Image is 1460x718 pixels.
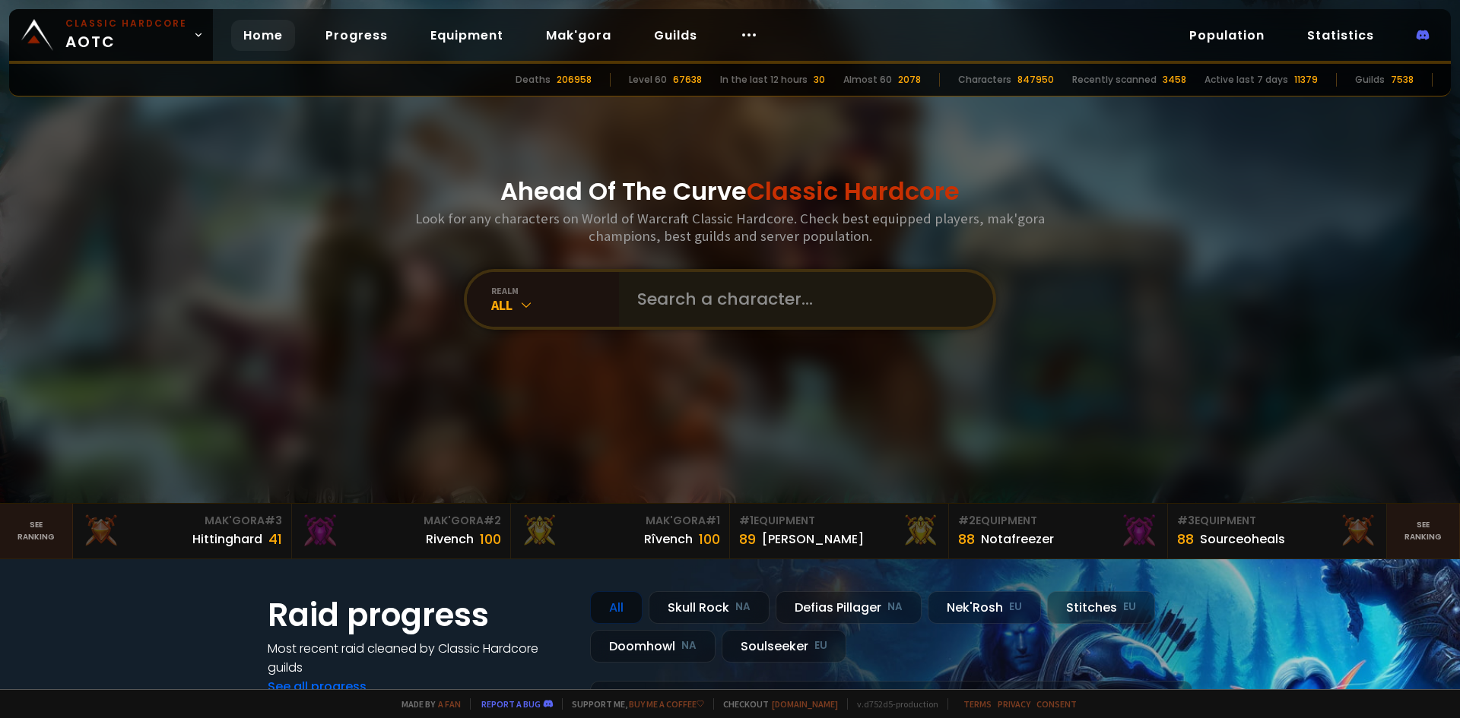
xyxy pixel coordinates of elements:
h3: Look for any characters on World of Warcraft Classic Hardcore. Check best equipped players, mak'g... [409,210,1051,245]
div: Characters [958,73,1011,87]
small: NA [681,638,697,653]
div: Stitches [1047,591,1155,624]
a: Equipment [418,20,516,51]
div: 67638 [673,73,702,87]
div: 30 [814,73,825,87]
span: Support me, [562,698,704,710]
div: Notafreezer [981,530,1054,549]
span: Made by [392,698,461,710]
div: 88 [958,529,975,549]
span: Classic Hardcore [747,174,960,208]
div: Mak'Gora [82,513,282,529]
small: EU [1009,599,1022,615]
div: In the last 12 hours [720,73,808,87]
div: Rivench [426,530,474,549]
small: NA [887,599,903,615]
div: 88 [1177,529,1194,549]
div: 847950 [1017,73,1054,87]
span: AOTC [65,17,187,53]
small: EU [814,638,827,653]
div: 41 [268,529,282,549]
span: # 2 [484,513,501,528]
a: Progress [313,20,400,51]
div: [PERSON_NAME] [762,530,864,549]
a: Buy me a coffee [629,698,704,710]
div: 89 [739,529,756,549]
div: 206958 [557,73,592,87]
h4: Most recent raid cleaned by Classic Hardcore guilds [268,639,572,677]
a: Mak'Gora#3Hittinghard41 [73,504,292,558]
a: Classic HardcoreAOTC [9,9,213,61]
div: Rîvench [644,530,693,549]
div: Hittinghard [192,530,262,549]
div: 2078 [898,73,921,87]
span: # 1 [706,513,720,528]
a: #1Equipment89[PERSON_NAME] [730,504,949,558]
small: EU [1123,599,1136,615]
div: Nek'Rosh [928,591,1041,624]
div: realm [491,285,619,296]
a: Mak'Gora#2Rivench100 [292,504,511,558]
h1: Ahead Of The Curve [500,173,960,210]
div: 100 [699,529,720,549]
h1: Raid progress [268,591,572,639]
div: Deaths [516,73,551,87]
div: Sourceoheals [1200,530,1285,549]
div: Almost 60 [843,73,892,87]
div: Guilds [1355,73,1385,87]
a: Statistics [1295,20,1386,51]
span: # 2 [958,513,976,528]
a: Home [231,20,295,51]
span: # 1 [739,513,754,528]
div: All [590,591,643,624]
small: NA [735,599,751,615]
div: 11379 [1294,73,1318,87]
div: Doomhowl [590,630,716,663]
div: Mak'Gora [301,513,501,529]
div: Equipment [958,513,1158,529]
a: Privacy [998,698,1030,710]
a: See all progress [268,678,367,695]
a: Consent [1036,698,1077,710]
a: Mak'gora [534,20,624,51]
a: #2Equipment88Notafreezer [949,504,1168,558]
span: v. d752d5 - production [847,698,938,710]
div: Recently scanned [1072,73,1157,87]
a: Guilds [642,20,709,51]
span: # 3 [265,513,282,528]
span: # 3 [1177,513,1195,528]
div: 3458 [1163,73,1186,87]
div: Skull Rock [649,591,770,624]
a: Population [1177,20,1277,51]
div: Defias Pillager [776,591,922,624]
input: Search a character... [628,272,975,327]
div: Level 60 [629,73,667,87]
a: Terms [963,698,992,710]
div: Equipment [739,513,939,529]
div: Active last 7 days [1204,73,1288,87]
small: Classic Hardcore [65,17,187,30]
div: All [491,296,619,314]
a: #3Equipment88Sourceoheals [1168,504,1387,558]
div: Mak'Gora [520,513,720,529]
div: Soulseeker [722,630,846,663]
div: Equipment [1177,513,1377,529]
a: a fan [438,698,461,710]
a: Report a bug [481,698,541,710]
div: 7538 [1391,73,1414,87]
a: [DOMAIN_NAME] [772,698,838,710]
a: Seeranking [1387,504,1460,558]
div: 100 [480,529,501,549]
a: Mak'Gora#1Rîvench100 [511,504,730,558]
span: Checkout [713,698,838,710]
